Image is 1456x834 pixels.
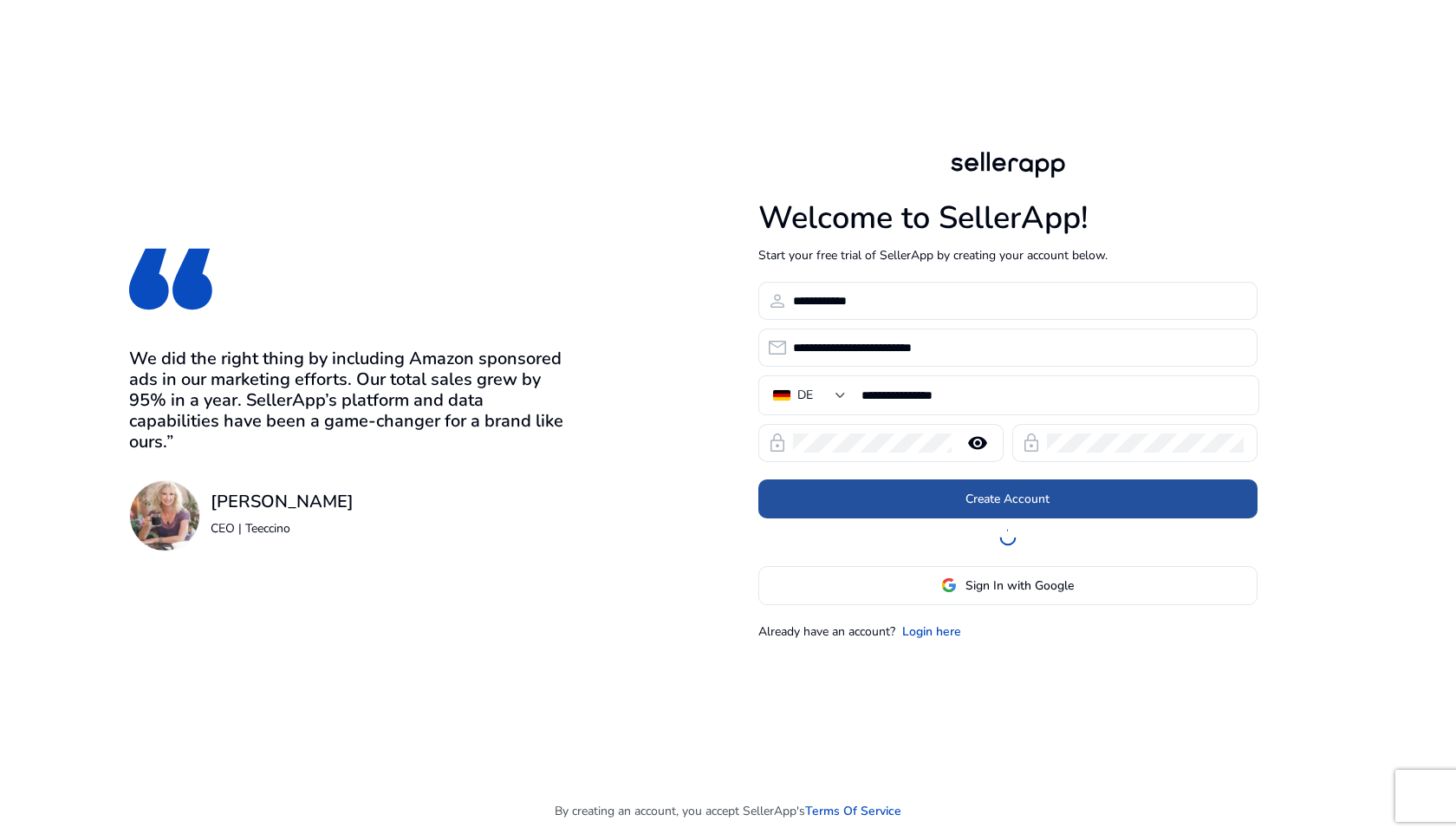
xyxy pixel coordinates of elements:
[767,337,788,358] span: email
[805,802,901,820] a: Terms Of Service
[941,577,957,593] img: google-logo.svg
[1021,433,1042,453] span: lock
[965,490,1050,508] span: Create Account
[758,246,1258,264] p: Start your free trial of SellerApp by creating your account below.
[211,492,354,512] h3: [PERSON_NAME]
[957,433,998,453] mat-icon: remove_red_eye
[965,577,1074,595] span: Sign In with Google
[767,433,788,453] span: lock
[211,519,354,538] p: CEO | Teeccino
[129,349,573,453] h3: We did the right thing by including Amazon sponsored ads in our marketing efforts. Our total sale...
[797,386,813,405] div: DE
[902,622,961,641] a: Login here
[758,479,1258,518] button: Create Account
[758,199,1258,237] h1: Welcome to SellerApp!
[767,290,788,311] span: person
[758,566,1258,605] button: Sign In with Google
[758,622,895,641] p: Already have an account?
